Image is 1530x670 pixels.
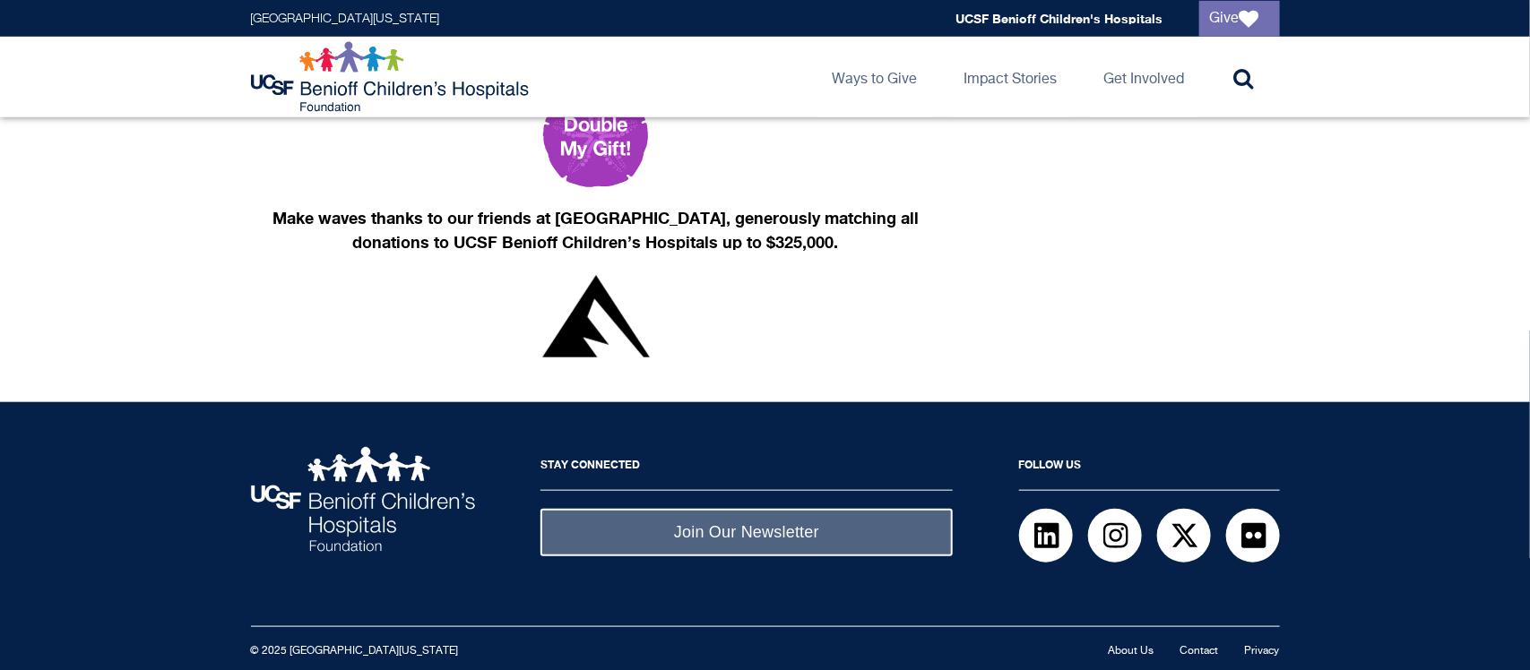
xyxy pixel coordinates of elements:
[251,86,941,187] a: Make a gift
[251,447,475,552] img: UCSF Benioff Children's Hospitals
[540,509,953,556] a: Join Our Newsletter
[272,208,919,252] strong: Make waves thanks to our friends at [GEOGRAPHIC_DATA], generously matching all donations to UCSF ...
[543,86,648,187] img: Double my gift
[251,13,440,25] a: [GEOGRAPHIC_DATA][US_STATE]
[540,447,953,491] h2: Stay Connected
[1109,646,1154,657] a: About Us
[1199,1,1280,37] a: Give
[956,11,1163,26] a: UCSF Benioff Children's Hospitals
[251,646,459,657] small: © 2025 [GEOGRAPHIC_DATA][US_STATE]
[1245,646,1280,657] a: Privacy
[251,275,941,357] a: Double Your Gift!
[1019,447,1280,491] h2: Follow Us
[1090,37,1199,117] a: Get Involved
[542,275,650,357] img: Nexa logo
[818,37,932,117] a: Ways to Give
[1180,646,1219,657] a: Contact
[950,37,1072,117] a: Impact Stories
[251,41,533,113] img: Logo for UCSF Benioff Children's Hospitals Foundation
